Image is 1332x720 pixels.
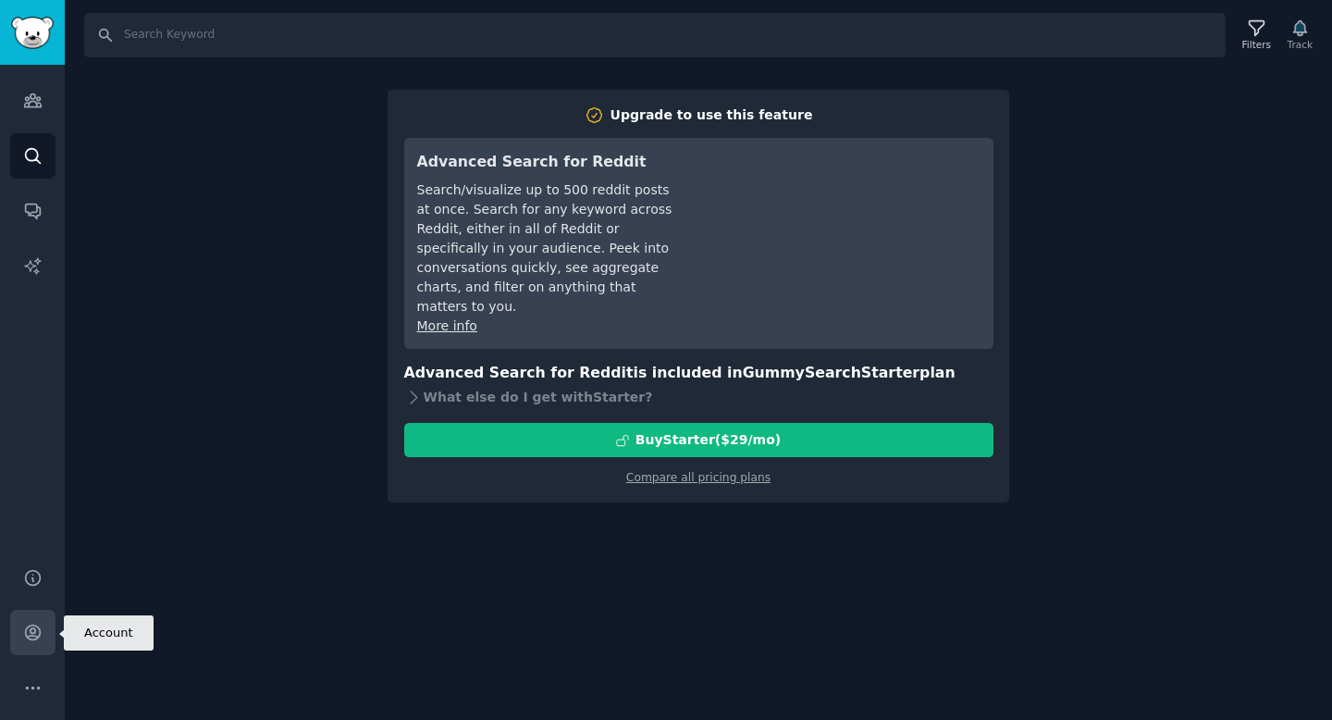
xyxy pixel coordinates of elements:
h3: Advanced Search for Reddit [417,151,677,174]
span: GummySearch Starter [743,364,919,381]
div: What else do I get with Starter ? [404,384,993,410]
div: Filters [1242,38,1271,51]
div: Buy Starter ($ 29 /mo ) [635,430,781,450]
h3: Advanced Search for Reddit is included in plan [404,362,993,385]
div: Search/visualize up to 500 reddit posts at once. Search for any keyword across Reddit, either in ... [417,180,677,317]
img: GummySearch logo [11,17,54,49]
a: More info [417,318,477,333]
input: Search Keyword [84,13,1226,57]
button: BuyStarter($29/mo) [404,423,993,457]
a: Compare all pricing plans [626,471,771,484]
iframe: YouTube video player [703,151,980,290]
div: Upgrade to use this feature [610,106,813,125]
